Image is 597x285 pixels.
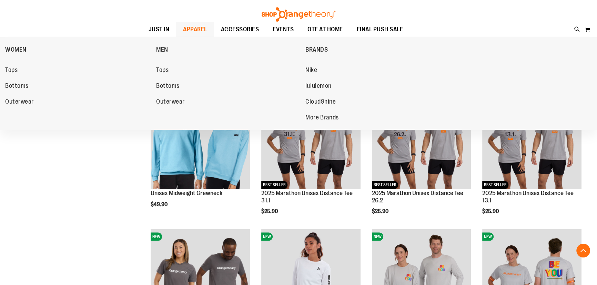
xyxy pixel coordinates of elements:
span: NEW [482,232,494,241]
span: NEW [261,232,273,241]
span: FINAL PUSH SALE [357,22,403,37]
span: Cloud9nine [305,98,336,107]
span: Tops [5,66,18,75]
a: BRANDS [305,41,453,59]
span: WOMEN [5,46,27,55]
div: product [258,87,364,232]
span: BEST SELLER [261,181,287,189]
a: WOMEN [5,41,153,59]
span: lululemon [305,82,332,91]
a: Unisex Midweight Crewneck [151,190,222,197]
img: 2025 Marathon Unisex Distance Tee 13.1 [482,90,581,189]
a: JUST IN [142,22,176,37]
a: 2025 Marathon Unisex Distance Tee 13.1NEWBEST SELLER [482,90,581,190]
a: APPAREL [176,22,214,38]
span: $49.90 [151,201,169,207]
span: Tops [156,66,169,75]
img: Unisex Midweight Crewneck [151,90,250,189]
span: APPAREL [183,22,207,37]
a: Unisex Midweight CrewneckNEW [151,90,250,190]
span: $25.90 [372,208,389,214]
span: EVENTS [273,22,294,37]
span: BEST SELLER [372,181,398,189]
a: 2025 Marathon Unisex Distance Tee 31.1NEWBEST SELLER [261,90,361,190]
span: Outerwear [5,98,34,107]
div: product [368,87,475,232]
a: ACCESSORIES [214,22,266,38]
span: BRANDS [305,46,328,55]
span: OTF AT HOME [307,22,343,37]
a: 2025 Marathon Unisex Distance Tee 26.2 [372,190,463,203]
span: $25.90 [261,208,279,214]
a: 2025 Marathon Unisex Distance Tee 31.1 [261,190,353,203]
span: NEW [151,232,162,241]
a: OTF AT HOME [301,22,350,38]
a: EVENTS [266,22,301,38]
span: More Brands [305,114,339,123]
span: Bottoms [5,82,29,91]
div: product [479,87,585,232]
span: JUST IN [149,22,170,37]
a: 2025 Marathon Unisex Distance Tee 26.2NEWBEST SELLER [372,90,471,190]
a: FINAL PUSH SALE [350,22,410,38]
span: MEN [156,46,168,55]
span: NEW [372,232,383,241]
img: 2025 Marathon Unisex Distance Tee 26.2 [372,90,471,189]
img: Shop Orangetheory [261,7,336,22]
span: Bottoms [156,82,180,91]
span: BEST SELLER [482,181,508,189]
span: Nike [305,66,317,75]
img: 2025 Marathon Unisex Distance Tee 31.1 [261,90,361,189]
span: $25.90 [482,208,500,214]
span: Outerwear [156,98,185,107]
button: Back To Top [576,244,590,257]
a: 2025 Marathon Unisex Distance Tee 13.1 [482,190,574,203]
span: ACCESSORIES [221,22,259,37]
div: product [147,87,253,225]
a: MEN [156,41,302,59]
